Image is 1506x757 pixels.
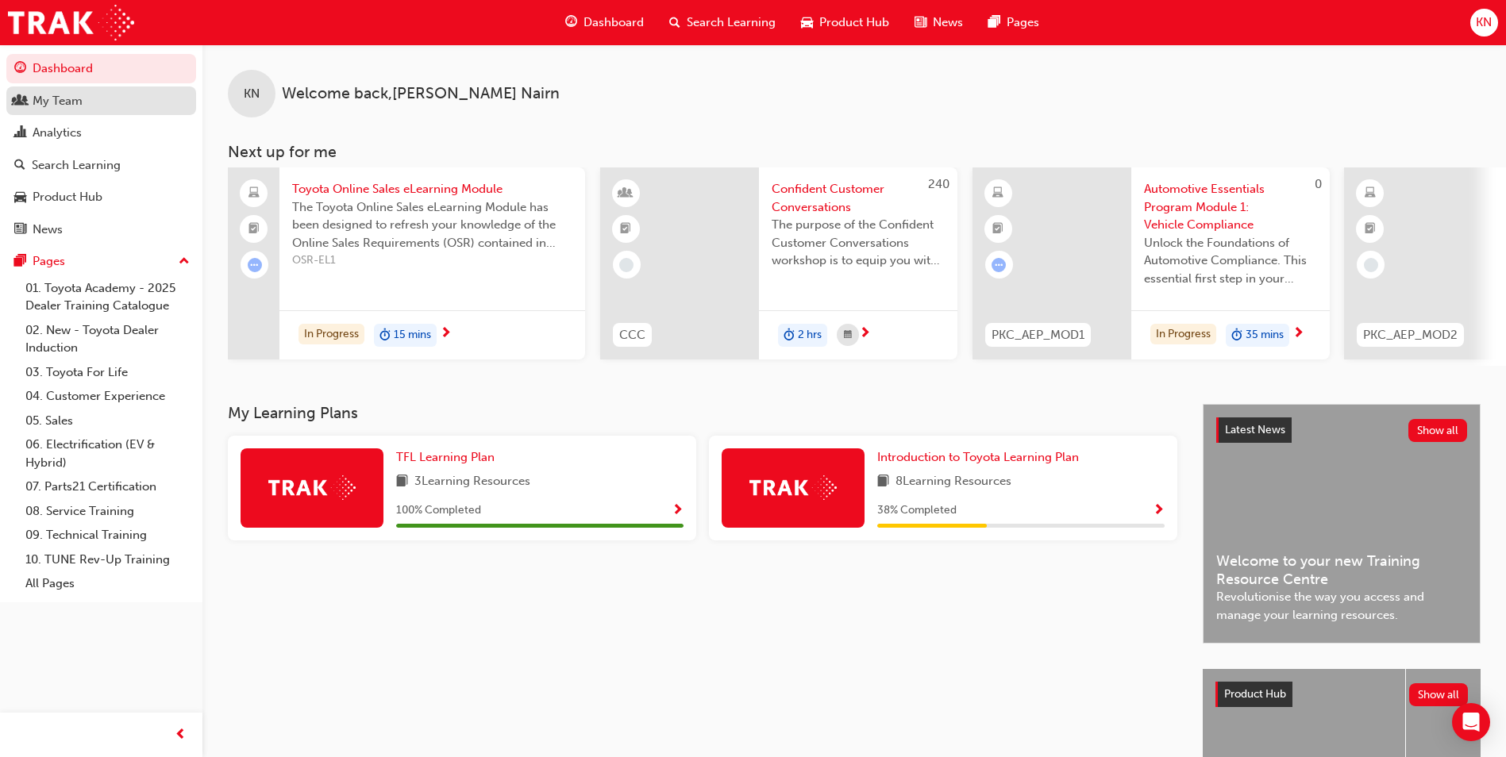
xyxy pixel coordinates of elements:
[600,167,957,359] a: 240CCCConfident Customer ConversationsThe purpose of the Confident Customer Conversations worksho...
[1365,219,1376,240] span: booktick-icon
[896,472,1011,492] span: 8 Learning Resources
[6,247,196,276] button: Pages
[1144,180,1317,234] span: Automotive Essentials Program Module 1: Vehicle Compliance
[584,13,644,32] span: Dashboard
[620,219,631,240] span: booktick-icon
[687,13,776,32] span: Search Learning
[32,156,121,175] div: Search Learning
[14,159,25,173] span: search-icon
[1203,404,1481,644] a: Latest NewsShow allWelcome to your new Training Resource CentreRevolutionise the way you access a...
[672,501,684,521] button: Show Progress
[228,404,1177,422] h3: My Learning Plans
[228,167,585,359] a: Toyota Online Sales eLearning ModuleThe Toyota Online Sales eLearning Module has been designed to...
[248,258,262,272] span: learningRecordVerb_ATTEMPT-icon
[553,6,657,39] a: guage-iconDashboard
[19,276,196,318] a: 01. Toyota Academy - 2025 Dealer Training Catalogue
[877,501,957,520] span: 38 % Completed
[915,13,926,33] span: news-icon
[414,472,530,492] span: 3 Learning Resources
[992,183,1003,204] span: learningResourceType_ELEARNING-icon
[1153,504,1165,518] span: Show Progress
[1364,258,1378,272] span: learningRecordVerb_NONE-icon
[19,360,196,385] a: 03. Toyota For Life
[14,94,26,109] span: people-icon
[14,62,26,76] span: guage-icon
[772,216,945,270] span: The purpose of the Confident Customer Conversations workshop is to equip you with tools to commun...
[14,126,26,140] span: chart-icon
[33,188,102,206] div: Product Hub
[19,384,196,409] a: 04. Customer Experience
[1144,234,1317,288] span: Unlock the Foundations of Automotive Compliance. This essential first step in your Automotive Ess...
[6,151,196,180] a: Search Learning
[248,219,260,240] span: booktick-icon
[1246,326,1284,344] span: 35 mins
[19,499,196,524] a: 08. Service Training
[657,6,788,39] a: search-iconSearch Learning
[175,725,187,745] span: prev-icon
[379,325,391,346] span: duration-icon
[1363,326,1458,344] span: PKC_AEP_MOD2
[565,13,577,33] span: guage-icon
[1153,501,1165,521] button: Show Progress
[6,86,196,116] a: My Team
[292,252,572,270] span: OSR-EL1
[33,252,65,271] div: Pages
[14,223,26,237] span: news-icon
[1452,703,1490,741] div: Open Intercom Messenger
[396,448,501,467] a: TFL Learning Plan
[772,180,945,216] span: Confident Customer Conversations
[976,6,1052,39] a: pages-iconPages
[6,54,196,83] a: Dashboard
[1231,325,1242,346] span: duration-icon
[672,504,684,518] span: Show Progress
[396,450,495,464] span: TFL Learning Plan
[1216,417,1467,443] a: Latest NewsShow all
[202,143,1506,161] h3: Next up for me
[282,85,560,103] span: Welcome back , [PERSON_NAME] Nairn
[19,475,196,499] a: 07. Parts21 Certification
[394,326,431,344] span: 15 mins
[992,326,1084,344] span: PKC_AEP_MOD1
[877,472,889,492] span: book-icon
[1225,423,1285,436] span: Latest News
[784,325,795,346] span: duration-icon
[248,183,260,204] span: laptop-icon
[620,183,631,204] span: learningResourceType_INSTRUCTOR_LED-icon
[6,118,196,148] a: Analytics
[1408,419,1468,442] button: Show all
[619,258,634,272] span: learningRecordVerb_NONE-icon
[292,198,572,252] span: The Toyota Online Sales eLearning Module has been designed to refresh your knowledge of the Onlin...
[19,318,196,360] a: 02. New - Toyota Dealer Induction
[788,6,902,39] a: car-iconProduct Hub
[749,475,837,500] img: Trak
[19,571,196,596] a: All Pages
[33,124,82,142] div: Analytics
[1292,327,1304,341] span: next-icon
[19,548,196,572] a: 10. TUNE Rev-Up Training
[1215,682,1468,707] a: Product HubShow all
[877,448,1085,467] a: Introduction to Toyota Learning Plan
[19,409,196,433] a: 05. Sales
[8,5,134,40] img: Trak
[1224,687,1286,701] span: Product Hub
[1409,683,1469,706] button: Show all
[988,13,1000,33] span: pages-icon
[1216,588,1467,624] span: Revolutionise the way you access and manage your learning resources.
[1150,324,1216,345] div: In Progress
[14,255,26,269] span: pages-icon
[179,252,190,272] span: up-icon
[928,177,949,191] span: 240
[1315,177,1322,191] span: 0
[619,326,645,344] span: CCC
[933,13,963,32] span: News
[292,180,572,198] span: Toyota Online Sales eLearning Module
[19,523,196,548] a: 09. Technical Training
[33,92,83,110] div: My Team
[819,13,889,32] span: Product Hub
[798,326,822,344] span: 2 hrs
[396,501,481,520] span: 100 % Completed
[1365,183,1376,204] span: learningResourceType_ELEARNING-icon
[844,325,852,345] span: calendar-icon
